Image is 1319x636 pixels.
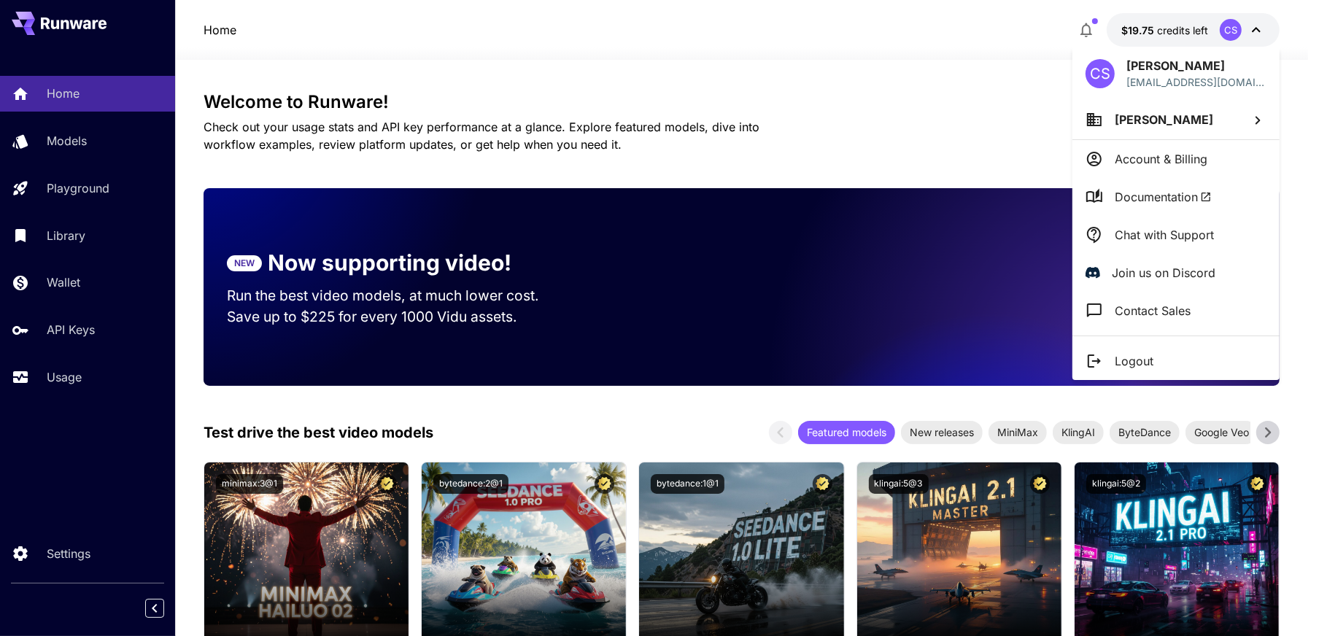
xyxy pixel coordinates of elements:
p: Chat with Support [1115,226,1214,244]
span: [PERSON_NAME] [1115,112,1213,127]
p: [PERSON_NAME] [1126,57,1266,74]
p: Logout [1115,352,1153,370]
span: Documentation [1115,188,1212,206]
p: [EMAIL_ADDRESS][DOMAIN_NAME] [1126,74,1266,90]
div: chs799ks@naver.com [1126,74,1266,90]
p: Contact Sales [1115,302,1191,319]
p: Account & Billing [1115,150,1207,168]
button: [PERSON_NAME] [1072,100,1280,139]
p: Join us on Discord [1112,264,1215,282]
div: CS [1086,59,1115,88]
